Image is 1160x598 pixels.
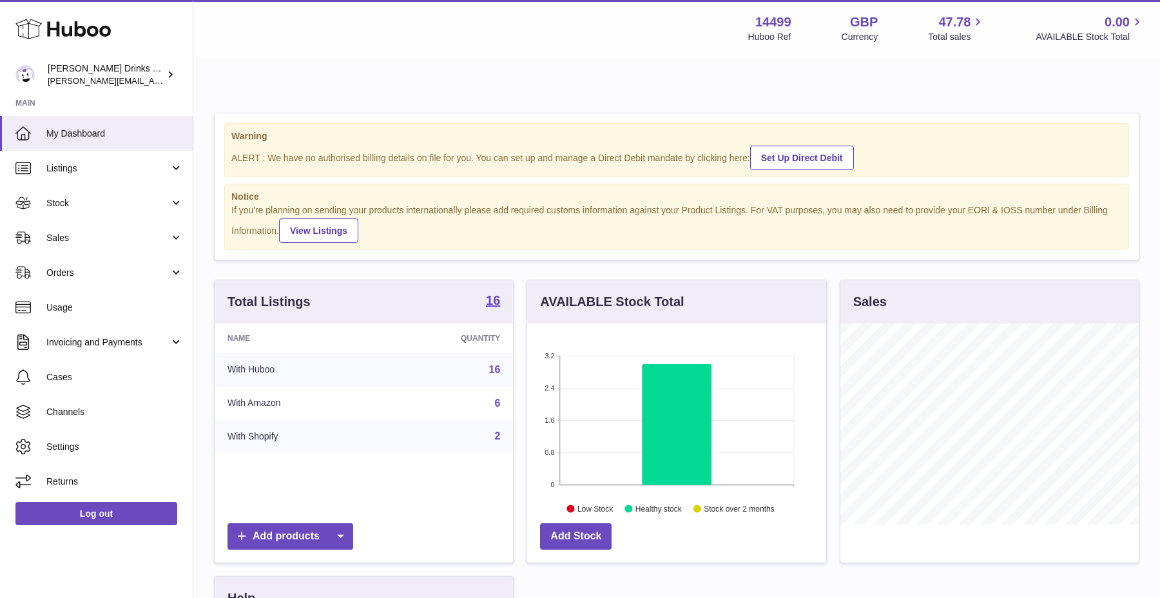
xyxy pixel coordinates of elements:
span: 47.78 [938,14,971,31]
span: Cases [46,371,183,383]
a: 47.78 Total sales [928,14,985,43]
span: Usage [46,302,183,314]
div: Huboo Ref [748,31,791,43]
span: Returns [46,476,183,488]
span: My Dashboard [46,128,183,140]
h3: Total Listings [227,293,311,311]
text: 3.2 [545,352,555,360]
span: Channels [46,406,183,418]
strong: 16 [486,294,500,307]
span: Orders [46,267,169,279]
strong: Notice [231,191,1122,203]
th: Name [215,323,378,353]
text: Healthy stock [635,504,682,513]
span: Total sales [928,31,985,43]
a: Add Stock [540,523,612,550]
strong: 14499 [755,14,791,31]
a: Log out [15,502,177,525]
a: View Listings [279,218,358,243]
a: 0.00 AVAILABLE Stock Total [1036,14,1145,43]
strong: GBP [850,14,878,31]
text: 1.6 [545,416,555,424]
span: Settings [46,441,183,453]
a: Add products [227,523,353,550]
text: 0 [551,481,555,488]
div: [PERSON_NAME] Drinks LTD (t/a Zooz) [48,63,164,87]
span: Invoicing and Payments [46,336,169,349]
a: 16 [489,364,501,375]
a: 16 [486,294,500,309]
td: With Huboo [215,353,378,387]
span: 0.00 [1105,14,1130,31]
span: Sales [46,232,169,244]
span: Listings [46,162,169,175]
div: If you're planning on sending your products internationally please add required customs informati... [231,204,1122,243]
text: 2.4 [545,384,555,392]
span: Stock [46,197,169,209]
span: [PERSON_NAME][EMAIL_ADDRESS][DOMAIN_NAME] [48,75,258,86]
h3: AVAILABLE Stock Total [540,293,684,311]
div: ALERT : We have no authorised billing details on file for you. You can set up and manage a Direct... [231,144,1122,170]
td: With Shopify [215,420,378,453]
div: Currency [842,31,878,43]
text: Low Stock [577,504,614,513]
a: 6 [494,398,500,409]
strong: Warning [231,130,1122,142]
h3: Sales [853,293,887,311]
span: AVAILABLE Stock Total [1036,31,1145,43]
text: 0.8 [545,448,555,456]
th: Quantity [378,323,514,353]
text: Stock over 2 months [704,504,775,513]
img: daniel@zoosdrinks.com [15,65,35,84]
td: With Amazon [215,387,378,420]
a: Set Up Direct Debit [750,146,854,170]
a: 2 [494,430,500,441]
